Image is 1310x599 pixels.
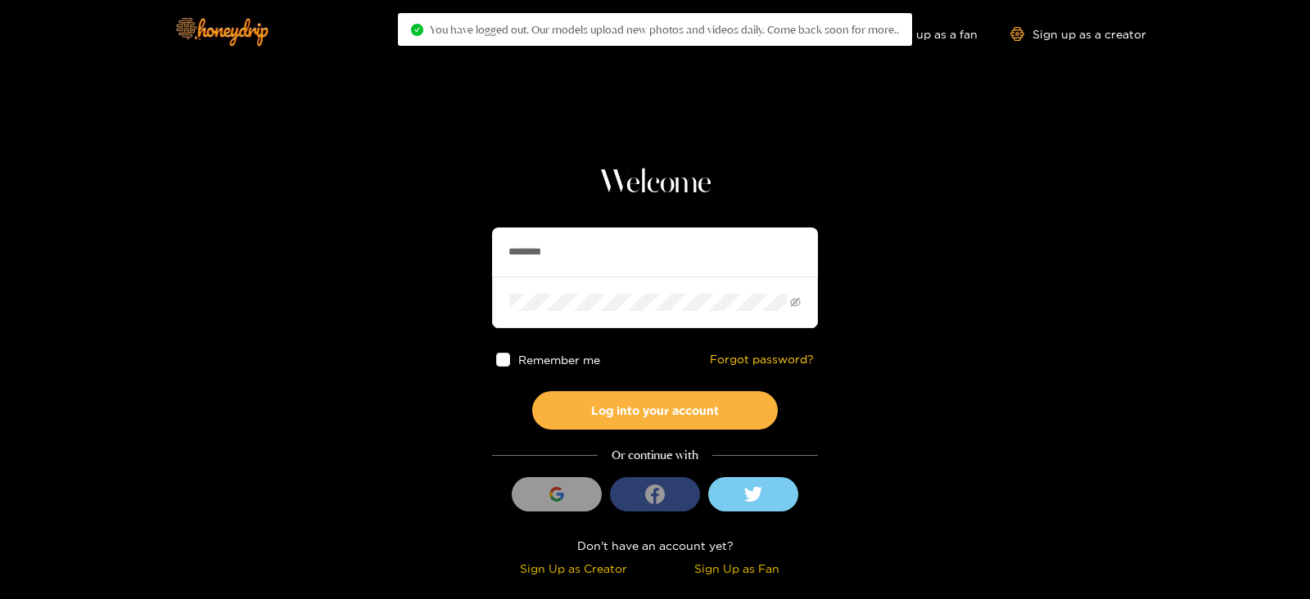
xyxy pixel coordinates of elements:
span: Remember me [518,354,600,366]
button: Log into your account [532,391,778,430]
h1: Welcome [492,164,818,203]
div: Or continue with [492,446,818,465]
div: Sign Up as Fan [659,559,814,578]
a: Sign up as a creator [1010,27,1146,41]
span: check-circle [411,24,423,36]
div: Don't have an account yet? [492,536,818,555]
div: Sign Up as Creator [496,559,651,578]
span: eye-invisible [790,297,801,308]
a: Forgot password? [710,353,814,367]
a: Sign up as a fan [865,27,978,41]
span: You have logged out. Our models upload new photos and videos daily. Come back soon for more.. [430,23,899,36]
